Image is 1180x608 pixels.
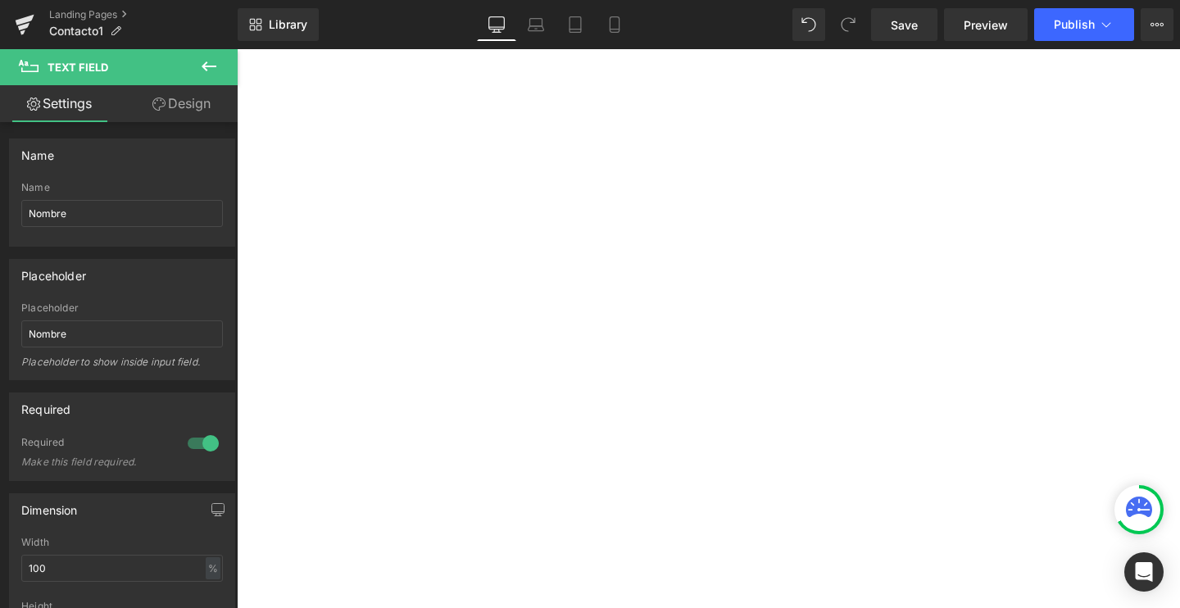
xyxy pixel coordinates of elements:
[595,8,634,41] a: Mobile
[21,436,171,453] div: Required
[792,8,825,41] button: Undo
[477,8,516,41] a: Desktop
[832,8,865,41] button: Redo
[21,260,86,283] div: Placeholder
[1141,8,1173,41] button: More
[21,456,169,468] div: Make this field required.
[49,8,238,21] a: Landing Pages
[556,8,595,41] a: Tablet
[49,25,103,38] span: Contacto1
[21,393,70,416] div: Required
[891,16,918,34] span: Save
[516,8,556,41] a: Laptop
[48,61,108,74] span: Text Field
[206,557,220,579] div: %
[238,8,319,41] a: New Library
[1034,8,1134,41] button: Publish
[1054,18,1095,31] span: Publish
[1124,552,1164,592] div: Open Intercom Messenger
[944,8,1028,41] a: Preview
[21,182,223,193] div: Name
[21,139,54,162] div: Name
[21,302,223,314] div: Placeholder
[21,555,223,582] input: auto
[21,537,223,548] div: Width
[21,356,223,379] div: Placeholder to show inside input field.
[269,17,307,32] span: Library
[964,16,1008,34] span: Preview
[21,494,78,517] div: Dimension
[122,85,241,122] a: Design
